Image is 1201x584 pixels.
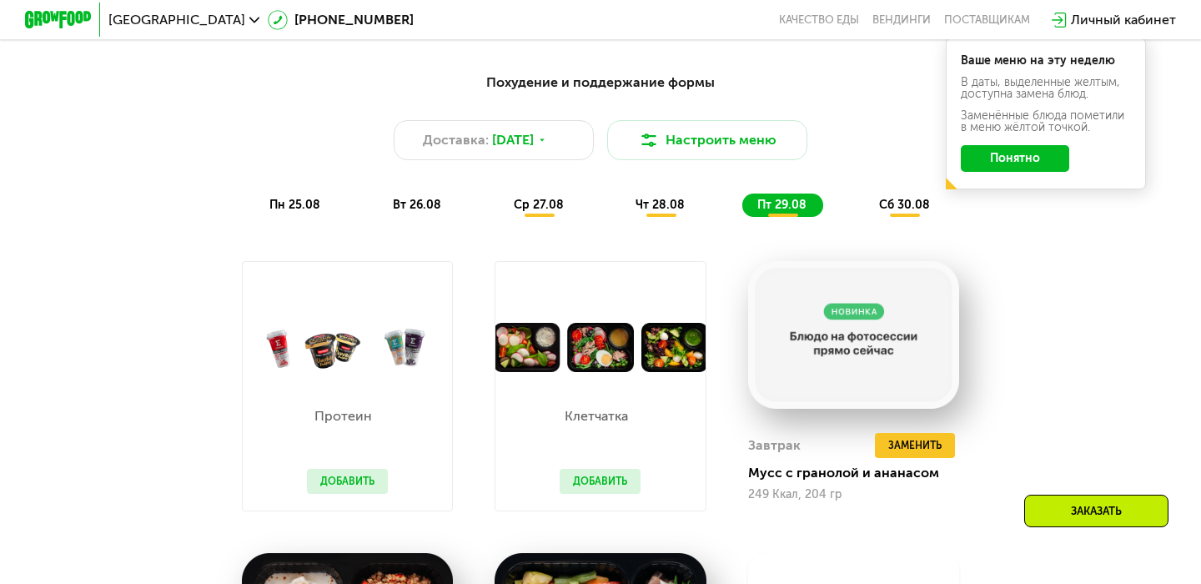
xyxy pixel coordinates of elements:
div: Ваше меню на эту неделю [961,55,1131,67]
button: Добавить [560,469,641,494]
div: Мусс с гранолой и ананасом [748,465,972,481]
p: Протеин [307,410,379,423]
a: [PHONE_NUMBER] [268,10,414,30]
div: Заменённые блюда пометили в меню жёлтой точкой. [961,110,1131,133]
a: Вендинги [872,13,931,27]
button: Заменить [875,433,955,458]
span: чт 28.08 [636,198,685,212]
span: [GEOGRAPHIC_DATA] [108,13,245,27]
div: Завтрак [748,433,801,458]
div: поставщикам [944,13,1030,27]
span: пн 25.08 [269,198,320,212]
span: сб 30.08 [879,198,930,212]
span: Доставка: [423,130,489,150]
span: вт 26.08 [393,198,441,212]
div: Заказать [1024,495,1168,527]
div: В даты, выделенные желтым, доступна замена блюд. [961,77,1131,100]
div: Похудение и поддержание формы [107,73,1094,93]
span: пт 29.08 [757,198,807,212]
span: ср 27.08 [514,198,564,212]
button: Понятно [961,145,1069,172]
button: Добавить [307,469,388,494]
p: Клетчатка [560,410,632,423]
a: Качество еды [779,13,859,27]
span: Заменить [888,437,942,454]
div: Личный кабинет [1071,10,1176,30]
button: Настроить меню [607,120,807,160]
div: 249 Ккал, 204 гр [748,488,959,501]
span: [DATE] [492,130,534,150]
